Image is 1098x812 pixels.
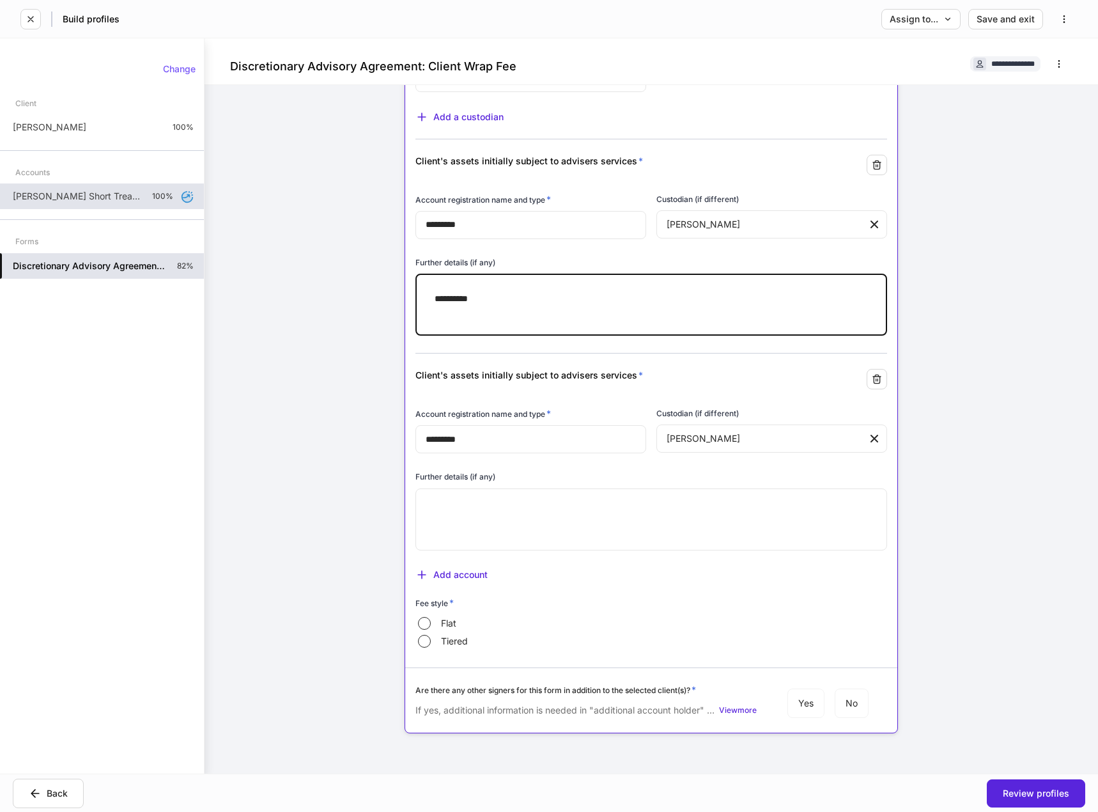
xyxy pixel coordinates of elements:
p: [PERSON_NAME] [13,121,86,134]
div: [PERSON_NAME] [656,425,867,453]
div: Accounts [15,161,50,183]
div: Back [29,787,68,800]
h6: Fee style [415,597,454,609]
span: Tiered [441,635,468,648]
p: If yes, additional information is needed in "additional account holder" section below. [415,704,716,717]
button: Add a custodian [415,111,504,123]
button: Back [13,779,84,808]
div: Change [163,65,196,74]
div: Client's assets initially subject to advisers services [415,369,727,382]
div: Review profiles [1003,789,1069,798]
h5: Discretionary Advisory Agreement: Client Wrap Fee [13,260,167,272]
span: Flat [441,617,456,630]
h6: Account registration name and type [415,407,551,420]
button: Change [155,59,204,79]
h6: Account registration name and type [415,193,551,206]
p: 82% [177,261,194,271]
h6: Custodian (if different) [656,407,739,419]
div: Assign to... [890,15,952,24]
h5: Build profiles [63,13,120,26]
div: Are there any other signers for this form in addition to the selected client(s)? [415,683,757,696]
p: 100% [173,122,194,132]
button: Assign to... [881,9,961,29]
button: Add account [415,568,488,581]
p: 100% [152,191,173,201]
div: Client's assets initially subject to advisers services [415,155,727,168]
div: Client [15,92,36,114]
div: Save and exit [977,15,1035,24]
button: Save and exit [968,9,1043,29]
button: Viewmore [719,704,757,717]
div: Forms [15,230,38,253]
h6: Further details (if any) [415,256,495,269]
div: [PERSON_NAME] [656,210,867,238]
p: [PERSON_NAME] Short Treasury - XV44636 [13,190,142,203]
h6: Custodian (if different) [656,193,739,205]
h6: Further details (if any) [415,471,495,483]
h4: Discretionary Advisory Agreement: Client Wrap Fee [230,59,516,74]
button: Review profiles [987,779,1085,808]
div: View more [719,707,757,714]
